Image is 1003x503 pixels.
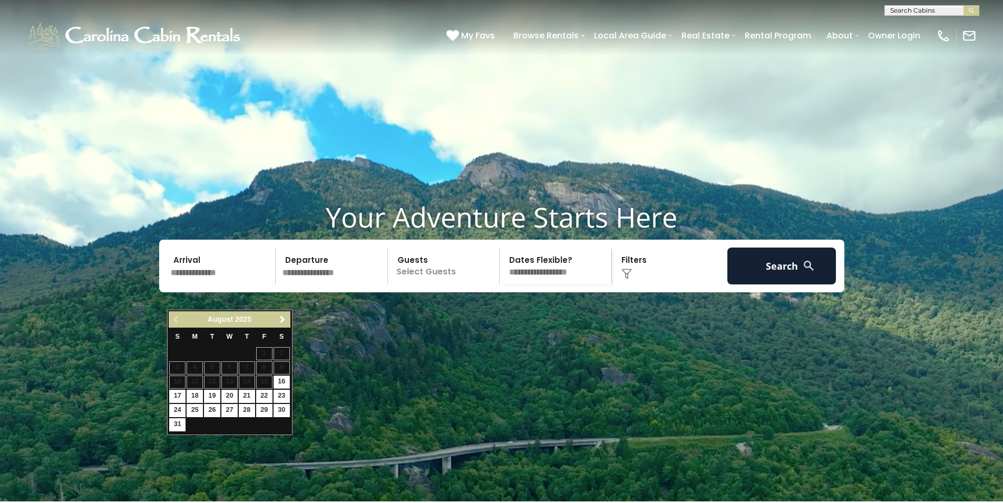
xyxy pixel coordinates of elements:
img: White-1-1-2.png [26,20,245,52]
h1: Your Adventure Starts Here [8,201,995,233]
a: 22 [256,390,272,403]
span: Friday [262,333,266,340]
p: Select Guests [391,248,500,284]
img: phone-regular-white.png [936,28,951,43]
a: 18 [187,390,203,403]
span: August [208,315,233,323]
span: Wednesday [227,333,233,340]
a: 29 [256,404,272,417]
a: 27 [221,404,238,417]
span: Saturday [279,333,284,340]
a: Rental Program [739,26,816,45]
a: Next [276,313,289,326]
img: filter--v1.png [621,269,632,279]
a: 21 [239,390,255,403]
a: Owner Login [863,26,926,45]
a: About [821,26,858,45]
a: 23 [274,390,290,403]
a: Real Estate [676,26,735,45]
a: 17 [169,390,186,403]
a: 24 [169,404,186,417]
a: Browse Rentals [508,26,584,45]
img: mail-regular-white.png [962,28,977,43]
a: 28 [239,404,255,417]
a: 26 [204,404,220,417]
span: Sunday [176,333,180,340]
a: 16 [274,376,290,389]
span: Thursday [245,333,249,340]
a: 25 [187,404,203,417]
span: Monday [192,333,198,340]
img: search-regular-white.png [802,259,815,272]
a: 19 [204,390,220,403]
span: 2025 [235,315,251,323]
span: Tuesday [210,333,215,340]
span: Next [278,315,287,324]
button: Search [727,248,836,284]
span: My Favs [461,29,495,42]
a: 31 [169,418,186,431]
a: My Favs [446,29,498,43]
a: Local Area Guide [589,26,671,45]
a: 20 [221,390,238,403]
a: 30 [274,404,290,417]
